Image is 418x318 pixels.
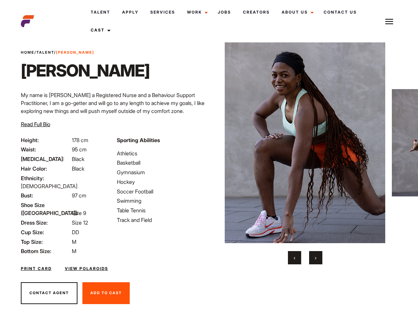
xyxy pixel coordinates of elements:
span: 178 cm [72,137,88,143]
h1: [PERSON_NAME] [21,61,150,80]
span: / / [21,50,94,55]
button: Add To Cast [82,282,130,304]
span: Waist: [21,145,70,153]
span: 97 cm [72,192,86,199]
button: Read Full Bio [21,120,50,128]
span: Add To Cast [90,291,122,295]
a: View Polaroids [65,266,108,272]
a: Contact Us [318,3,363,21]
a: Work [181,3,212,21]
a: Print Card [21,266,52,272]
span: [MEDICAL_DATA]: [21,155,70,163]
span: Black [72,156,84,162]
span: Next [315,254,316,261]
span: Size 9 [72,210,86,216]
span: Top Size: [21,238,70,246]
img: cropped-aefm-brand-fav-22-square.png [21,15,34,28]
strong: Sporting Abilities [117,137,160,143]
span: DD [72,229,79,236]
li: Table Tennis [117,206,205,214]
strong: [PERSON_NAME] [56,50,94,55]
span: Read Full Bio [21,121,50,128]
span: Shoe Size ([GEOGRAPHIC_DATA]): [21,201,70,217]
a: Jobs [212,3,237,21]
li: Track and Field [117,216,205,224]
img: Burger icon [385,18,393,26]
span: Bottom Size: [21,247,70,255]
span: Ethnicity: [21,174,70,182]
li: Soccer Football [117,187,205,195]
span: Black [72,165,84,172]
a: Home [21,50,34,55]
a: Creators [237,3,276,21]
a: About Us [276,3,318,21]
a: Cast [85,21,115,39]
span: Dress Size: [21,219,70,227]
span: Height: [21,136,70,144]
button: Contact Agent [21,282,77,304]
span: My name is [PERSON_NAME] a Registered Nurse and a Behaviour Support Practitioner, I am a go-gette... [21,92,205,114]
li: Hockey [117,178,205,186]
a: Talent [36,50,54,55]
span: Cup Size: [21,228,70,236]
span: Previous [294,254,295,261]
span: Hair Color: [21,165,70,173]
span: Bust: [21,191,70,199]
li: Athletics [117,149,205,157]
span: Size 12 [72,219,88,226]
span: 95 cm [72,146,87,153]
a: Apply [116,3,144,21]
li: Gymnasium [117,168,205,176]
span: M [72,248,76,254]
li: Basketball [117,159,205,167]
a: Services [144,3,181,21]
span: [DEMOGRAPHIC_DATA] [21,183,77,189]
a: Talent [85,3,116,21]
span: M [72,238,76,245]
li: Swimming [117,197,205,205]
